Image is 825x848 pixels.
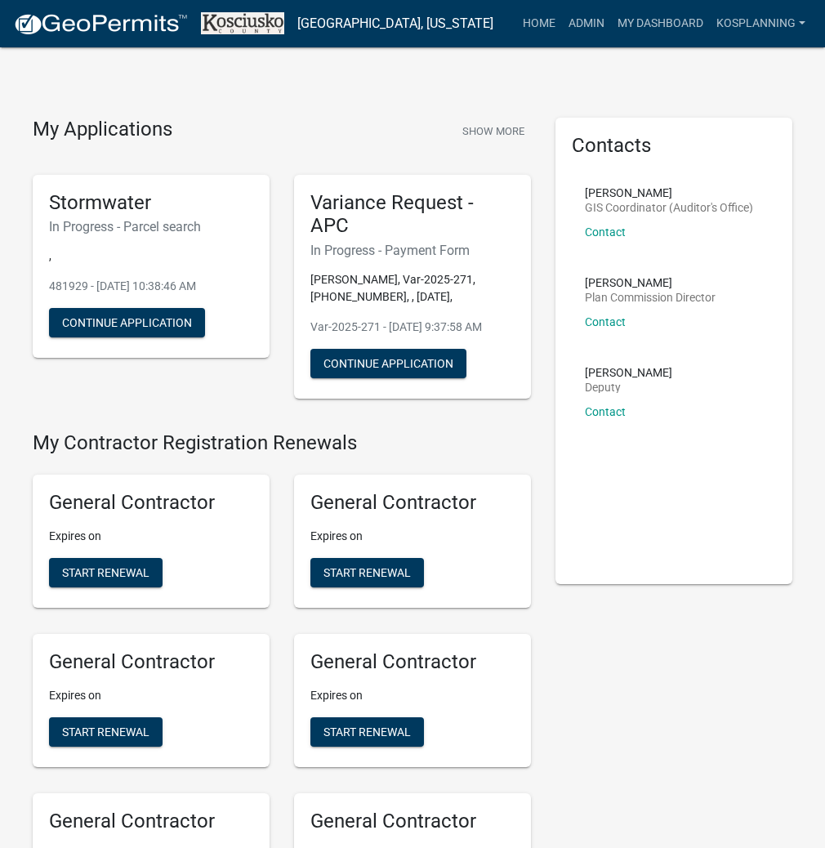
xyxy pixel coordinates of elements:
p: [PERSON_NAME] [585,367,672,378]
p: [PERSON_NAME], Var-2025-271, [PHONE_NUMBER], , [DATE], [310,271,515,306]
p: Deputy [585,382,672,393]
h5: Variance Request - APC [310,191,515,239]
button: Start Renewal [49,717,163,747]
p: , [49,248,253,265]
h5: General Contractor [49,810,253,833]
a: kosplanning [710,8,812,39]
a: Contact [585,315,626,328]
button: Start Renewal [310,717,424,747]
h6: In Progress - Payment Form [310,243,515,258]
a: Contact [585,225,626,239]
h5: General Contractor [49,491,253,515]
h6: In Progress - Parcel search [49,219,253,234]
h5: General Contractor [49,650,253,674]
button: Continue Application [49,308,205,337]
h5: General Contractor [310,650,515,674]
a: Home [516,8,562,39]
h5: Contacts [572,134,776,158]
p: Expires on [310,687,515,704]
h4: My Contractor Registration Renewals [33,431,531,455]
span: Start Renewal [62,565,149,578]
h5: Stormwater [49,191,253,215]
button: Start Renewal [310,558,424,587]
a: [GEOGRAPHIC_DATA], [US_STATE] [297,10,493,38]
span: Start Renewal [323,565,411,578]
p: 481929 - [DATE] 10:38:46 AM [49,278,253,295]
p: Var-2025-271 - [DATE] 9:37:58 AM [310,319,515,336]
p: [PERSON_NAME] [585,187,753,199]
h4: My Applications [33,118,172,142]
span: Start Renewal [62,725,149,738]
h5: General Contractor [310,810,515,833]
a: My Dashboard [611,8,710,39]
button: Start Renewal [49,558,163,587]
button: Continue Application [310,349,466,378]
span: Start Renewal [323,725,411,738]
img: Kosciusko County, Indiana [201,12,284,34]
p: Expires on [310,528,515,545]
button: Show More [456,118,531,145]
p: Expires on [49,528,253,545]
p: Plan Commission Director [585,292,716,303]
p: [PERSON_NAME] [585,277,716,288]
a: Contact [585,405,626,418]
p: Expires on [49,687,253,704]
a: Admin [562,8,611,39]
h5: General Contractor [310,491,515,515]
p: GIS Coordinator (Auditor's Office) [585,202,753,213]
